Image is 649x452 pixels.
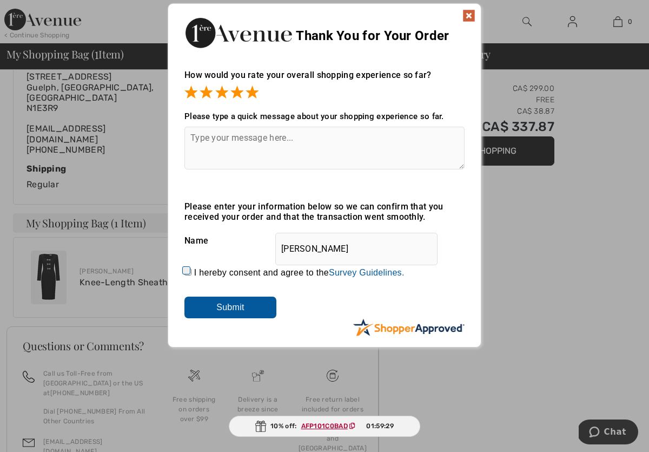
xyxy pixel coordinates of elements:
img: Gift.svg [255,421,266,432]
label: I hereby consent and agree to the [194,268,405,278]
img: x [462,9,475,22]
div: Name [184,227,465,254]
ins: AFP101C0BAD [301,422,348,430]
span: 01:59:29 [366,421,393,431]
a: Survey Guidelines. [329,268,405,277]
span: Chat [25,8,48,17]
img: Thank You for Your Order [184,15,293,51]
div: Please enter your information below so we can confirm that you received your order and that the t... [184,201,465,222]
div: 10% off: [229,416,420,437]
div: Please type a quick message about your shopping experience so far. [184,112,465,121]
input: Submit [184,297,276,318]
div: How would you rate your overall shopping experience so far? [184,59,465,101]
span: Thank You for Your Order [296,28,449,43]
